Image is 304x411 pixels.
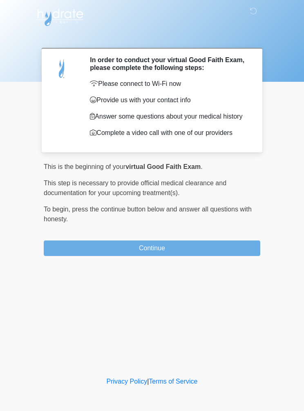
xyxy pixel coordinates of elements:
p: Provide us with your contact info [90,95,248,105]
h1: ‎ ‎ ‎ ‎ [38,29,266,45]
a: | [147,378,149,385]
span: This is the beginning of your [44,163,125,170]
span: press the continue button below and answer all questions with honesty. [44,206,252,222]
a: Terms of Service [149,378,197,385]
h2: In order to conduct your virtual Good Faith Exam, please complete the following steps: [90,56,248,72]
img: Agent Avatar [50,56,74,81]
strong: virtual Good Faith Exam [125,163,201,170]
a: Privacy Policy [107,378,148,385]
span: . [201,163,202,170]
button: Continue [44,240,260,256]
span: To begin, [44,206,72,213]
p: Complete a video call with one of our providers [90,128,248,138]
img: Hydrate IV Bar - Flagstaff Logo [36,6,85,27]
p: Answer some questions about your medical history [90,112,248,121]
span: This step is necessary to provide official medical clearance and documentation for your upcoming ... [44,180,226,196]
p: Please connect to Wi-Fi now [90,79,248,89]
